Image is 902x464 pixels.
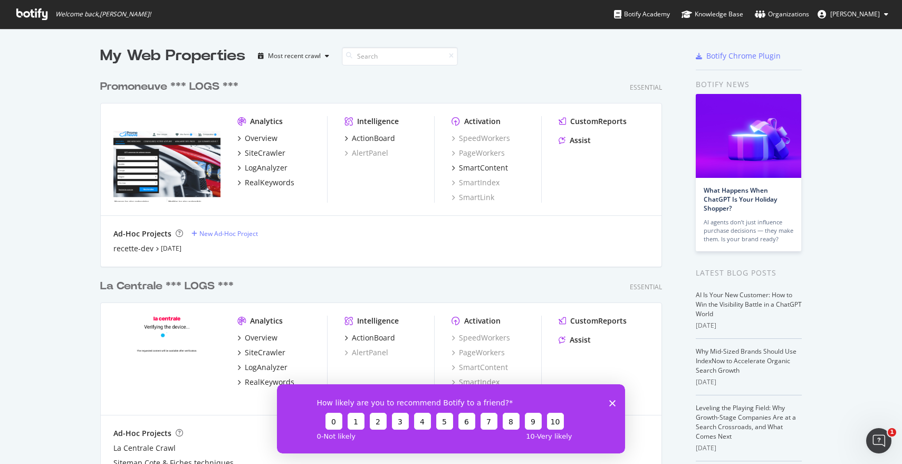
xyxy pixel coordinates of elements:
[245,133,277,144] div: Overview
[452,133,510,144] a: SpeedWorkers
[250,116,283,127] div: Analytics
[696,321,802,330] div: [DATE]
[696,377,802,387] div: [DATE]
[452,148,505,158] a: PageWorkers
[452,362,508,373] a: SmartContent
[696,403,796,441] a: Leveling the Playing Field: Why Growth-Stage Companies Are at a Search Crossroads, and What Comes...
[277,384,625,453] iframe: Enquête de Botify
[452,163,508,173] a: SmartContent
[342,47,458,65] input: Search
[809,6,897,23] button: [PERSON_NAME]
[237,163,287,173] a: LogAnalyzer
[237,177,294,188] a: RealKeywords
[268,53,321,59] div: Most recent crawl
[559,116,627,127] a: CustomReports
[161,244,181,253] a: [DATE]
[706,51,781,61] div: Botify Chrome Plugin
[452,177,500,188] a: SmartIndex
[344,347,388,358] a: AlertPanel
[100,45,245,67] div: My Web Properties
[357,116,399,127] div: Intelligence
[630,83,662,92] div: Essential
[113,443,176,453] a: La Centrale Crawl
[704,186,777,213] a: What Happens When ChatGPT Is Your Holiday Shopper?
[755,9,809,20] div: Organizations
[199,229,258,238] div: New Ad-Hoc Project
[113,243,153,254] a: recette-dev
[559,135,591,146] a: Assist
[245,333,277,343] div: Overview
[344,133,395,144] a: ActionBoard
[630,282,662,291] div: Essential
[682,9,743,20] div: Knowledge Base
[570,135,591,146] div: Assist
[113,428,171,439] div: Ad-Hoc Projects
[570,116,627,127] div: CustomReports
[696,94,801,178] img: What Happens When ChatGPT Is Your Holiday Shopper?
[888,428,896,437] span: 1
[704,218,793,243] div: AI agents don’t just influence purchase decisions — they make them. Is your brand ready?
[452,333,510,343] a: SpeedWorkers
[344,148,388,158] a: AlertPanel
[696,443,802,453] div: [DATE]
[113,116,220,202] img: promoneuve.fr
[237,148,285,158] a: SiteCrawler
[250,316,283,326] div: Analytics
[352,333,395,343] div: ActionBoard
[696,51,781,61] a: Botify Chrome Plugin
[254,48,333,64] button: Most recent crawl
[452,347,505,358] div: PageWorkers
[113,316,220,401] img: lacentrale.fr
[696,267,802,279] div: Latest Blog Posts
[191,229,258,238] a: New Ad-Hoc Project
[559,335,591,345] a: Assist
[245,177,294,188] div: RealKeywords
[245,163,287,173] div: LogAnalyzer
[245,362,287,373] div: LogAnalyzer
[830,10,880,18] span: Vincent Flaceliere
[357,316,399,326] div: Intelligence
[237,347,285,358] a: SiteCrawler
[459,163,508,173] div: SmartContent
[245,377,294,387] div: RealKeywords
[245,347,285,358] div: SiteCrawler
[237,362,287,373] a: LogAnalyzer
[696,79,802,90] div: Botify news
[245,148,285,158] div: SiteCrawler
[464,116,501,127] div: Activation
[237,377,294,387] a: RealKeywords
[570,316,627,326] div: CustomReports
[452,377,500,387] a: SmartIndex
[55,10,151,18] span: Welcome back, [PERSON_NAME] !
[559,316,627,326] a: CustomReports
[614,9,670,20] div: Botify Academy
[464,316,501,326] div: Activation
[696,347,797,375] a: Why Mid-Sized Brands Should Use IndexNow to Accelerate Organic Search Growth
[866,428,891,453] iframe: Intercom live chat
[352,133,395,144] div: ActionBoard
[452,192,494,203] a: SmartLink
